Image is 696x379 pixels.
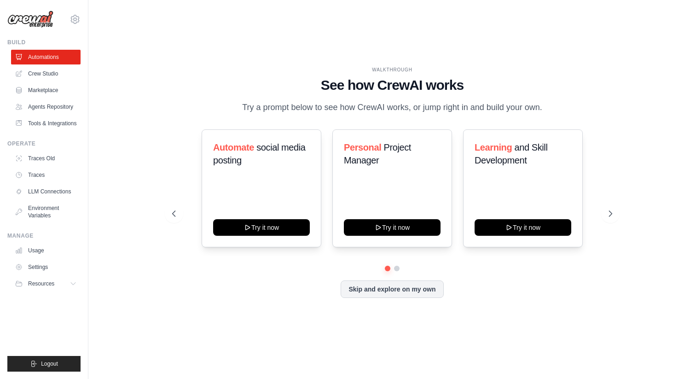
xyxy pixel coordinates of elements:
a: LLM Connections [11,184,81,199]
a: Tools & Integrations [11,116,81,131]
div: Manage [7,232,81,239]
span: Personal [344,142,381,152]
button: Skip and explore on my own [341,280,443,298]
a: Environment Variables [11,201,81,223]
span: and Skill Development [475,142,547,165]
span: Logout [41,360,58,367]
span: Learning [475,142,512,152]
span: Automate [213,142,254,152]
h1: See how CrewAI works [172,77,613,93]
button: Try it now [475,219,571,236]
div: WALKTHROUGH [172,66,613,73]
span: social media posting [213,142,306,165]
div: Operate [7,140,81,147]
a: Automations [11,50,81,64]
button: Resources [11,276,81,291]
button: Try it now [344,219,441,236]
span: Resources [28,280,54,287]
a: Usage [11,243,81,258]
p: Try a prompt below to see how CrewAI works, or jump right in and build your own. [238,101,547,114]
a: Traces Old [11,151,81,166]
img: Logo [7,11,53,28]
span: Project Manager [344,142,411,165]
a: Traces [11,168,81,182]
a: Settings [11,260,81,274]
a: Crew Studio [11,66,81,81]
div: Build [7,39,81,46]
a: Marketplace [11,83,81,98]
a: Agents Repository [11,99,81,114]
button: Logout [7,356,81,372]
button: Try it now [213,219,310,236]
